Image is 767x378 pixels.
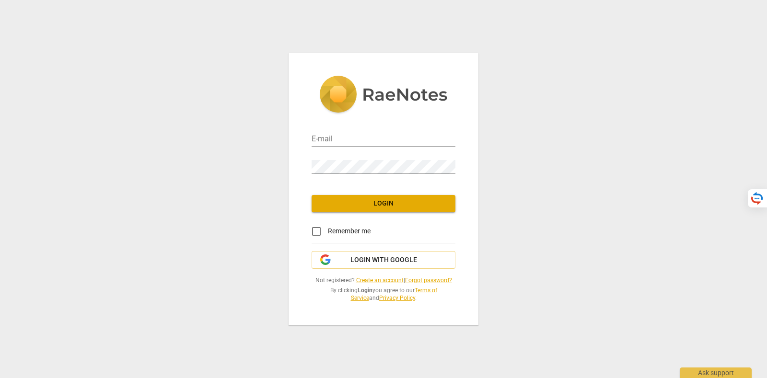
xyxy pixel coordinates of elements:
a: Forgot password? [405,277,452,284]
b: Login [358,287,372,294]
a: Terms of Service [351,287,437,302]
button: Login with Google [312,251,455,269]
span: Remember me [328,226,371,236]
img: 5ac2273c67554f335776073100b6d88f.svg [319,76,448,115]
span: Login with Google [350,255,417,265]
span: Not registered? | [312,276,455,285]
div: Ask support [680,367,752,378]
span: Login [319,199,448,208]
span: By clicking you agree to our and . [312,286,455,302]
button: Login [312,195,455,212]
a: Privacy Policy [379,295,415,301]
a: Create an account [356,277,404,284]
